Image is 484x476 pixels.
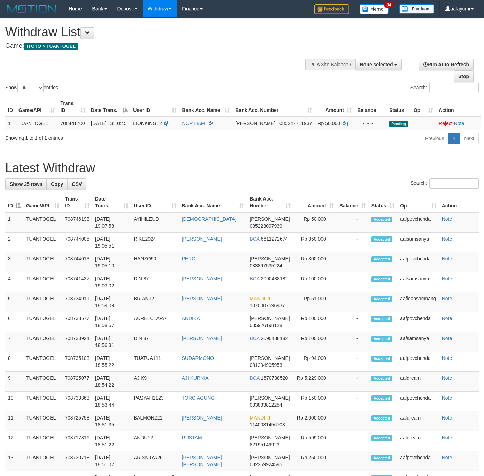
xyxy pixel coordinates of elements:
a: [PERSON_NAME] [182,415,222,421]
span: Show 25 rows [10,181,42,187]
th: Date Trans.: activate to sort column descending [88,97,130,117]
a: Next [460,133,479,144]
input: Search: [429,83,479,93]
label: Search: [410,83,479,93]
th: Bank Acc. Name: activate to sort column ascending [179,192,247,212]
a: Note [442,316,452,321]
a: Note [442,216,452,222]
span: Accepted [371,217,392,222]
span: 34 [384,2,393,8]
a: Show 25 rows [5,178,47,190]
td: [DATE] 18:51:22 [92,431,131,451]
span: Pending [389,121,408,127]
span: [PERSON_NAME] [249,435,290,440]
td: · [436,117,481,130]
td: Rp 50,000 [293,212,336,233]
td: 708746198 [62,212,92,233]
a: Note [442,335,452,341]
td: 708725758 [62,411,92,431]
span: BCA [249,335,259,341]
td: Rp 100,000 [293,332,336,352]
span: [PERSON_NAME] [249,355,290,361]
td: 708741437 [62,272,92,292]
td: [DATE] 18:58:57 [92,312,131,332]
td: - [337,252,369,272]
a: Copy [46,178,68,190]
td: 9 [5,372,23,392]
th: Trans ID: activate to sort column ascending [58,97,89,117]
td: TUANTOGEL [23,312,62,332]
span: Accepted [371,336,392,342]
td: 708717316 [62,431,92,451]
td: [DATE] 19:07:58 [92,212,131,233]
span: Copy 085223097939 to clipboard [249,223,282,229]
td: 708734911 [62,292,92,312]
div: - - - [357,120,384,127]
td: [DATE] 18:54:22 [92,372,131,392]
td: 708738577 [62,312,92,332]
td: RIKE2024 [131,233,179,252]
td: 708744005 [62,233,92,252]
span: Accepted [371,236,392,242]
td: 10 [5,392,23,411]
span: [PERSON_NAME] [249,455,290,460]
h4: Game: [5,43,316,50]
th: Bank Acc. Number: activate to sort column ascending [232,97,315,117]
td: BRIAN12 [131,292,179,312]
td: ANDU12 [131,431,179,451]
td: HANZO90 [131,252,179,272]
span: Accepted [371,276,392,282]
span: 708441700 [61,121,85,126]
td: aafdream [397,372,439,392]
td: DINI87 [131,272,179,292]
td: Rp 100,000 [293,312,336,332]
span: Accepted [371,316,392,322]
span: None selected [360,62,393,67]
span: BCA [249,276,259,281]
select: Showentries [17,83,44,93]
th: Op: activate to sort column ascending [397,192,439,212]
span: Copy 82195149923 to clipboard [249,442,279,447]
td: TUANTOGEL [23,332,62,352]
td: - [337,332,369,352]
img: MOTION_logo.png [5,3,58,14]
span: MANDIRI [249,415,270,421]
td: 5 [5,292,23,312]
td: 1 [5,212,23,233]
span: Copy 083897535224 to clipboard [249,263,282,269]
a: PERO [182,256,196,262]
td: - [337,233,369,252]
span: Accepted [371,435,392,441]
td: TUANTOGEL [23,252,62,272]
input: Search: [429,178,479,189]
td: - [337,272,369,292]
td: TUANTOGEL [23,233,62,252]
a: Note [442,395,452,401]
a: Note [442,256,452,262]
span: LIONKING12 [133,121,162,126]
td: aafpovchenda [397,451,439,471]
th: Amount: activate to sort column ascending [315,97,354,117]
td: 708725077 [62,372,92,392]
a: [PERSON_NAME] [182,296,222,301]
a: [PERSON_NAME] [182,335,222,341]
td: Rp 350,000 [293,233,336,252]
span: Copy [51,181,63,187]
td: TUANTOGEL [23,411,62,431]
a: Note [442,236,452,242]
td: aafleansamnang [397,292,439,312]
td: [DATE] 18:55:22 [92,352,131,372]
span: Accepted [371,356,392,362]
a: Note [442,435,452,440]
img: panduan.png [399,4,434,14]
td: aafsamsanya [397,332,439,352]
td: TUANTOGEL [23,372,62,392]
td: 2 [5,233,23,252]
td: 6 [5,312,23,332]
td: 708730718 [62,451,92,471]
th: User ID: activate to sort column ascending [130,97,179,117]
a: NOR HAMI [182,121,207,126]
span: [PERSON_NAME] [249,395,290,401]
td: 11 [5,411,23,431]
span: Accepted [371,376,392,381]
